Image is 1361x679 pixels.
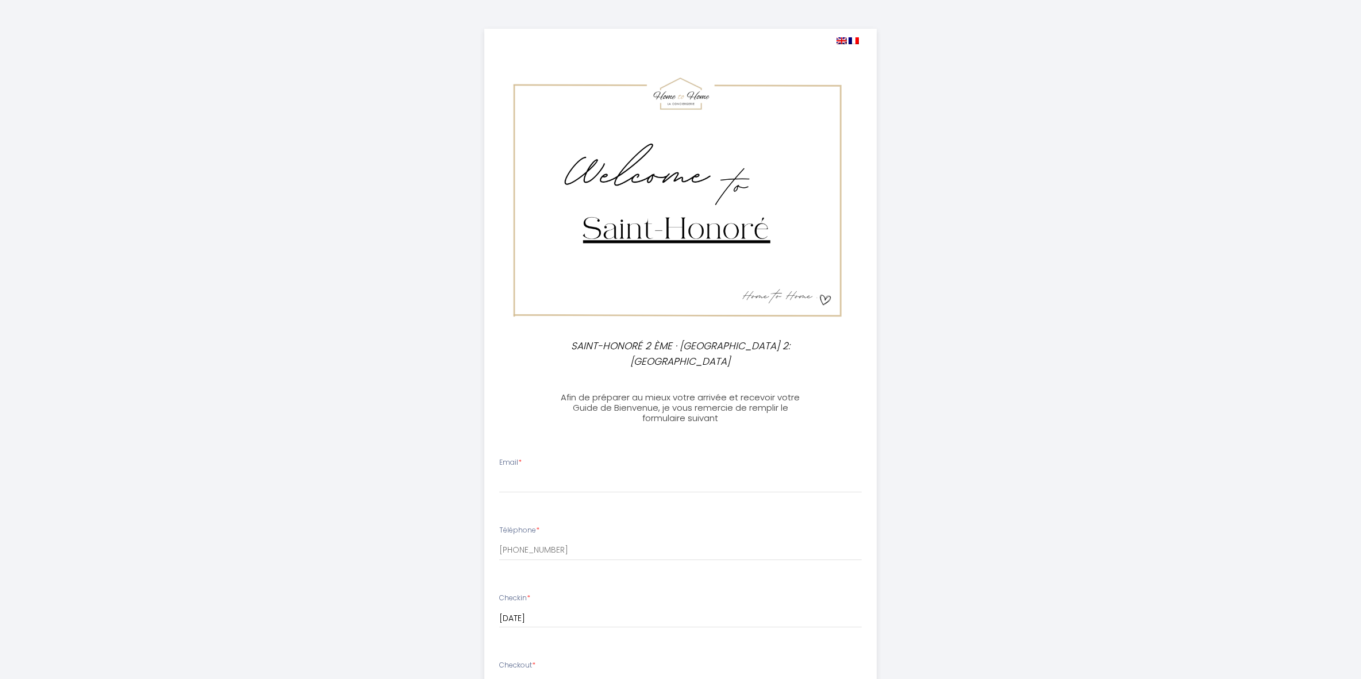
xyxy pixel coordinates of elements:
img: en.png [836,37,847,44]
label: Checkout [499,660,535,671]
p: SAINT-HONORÉ 2 ÈME · [GEOGRAPHIC_DATA] 2: [GEOGRAPHIC_DATA] [558,338,804,369]
label: Email [499,457,522,468]
label: Checkin [499,593,530,604]
label: Téléphone [499,525,539,536]
img: fr.png [849,37,859,44]
h3: Afin de préparer au mieux votre arrivée et recevoir votre Guide de Bienvenue, je vous remercie de... [553,392,808,423]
